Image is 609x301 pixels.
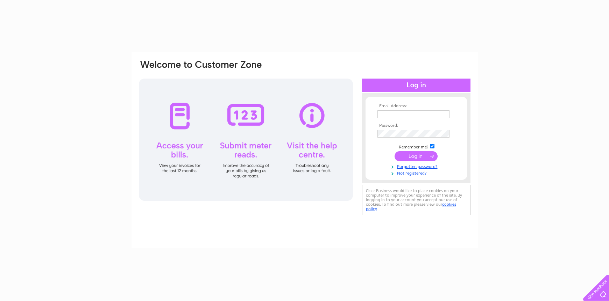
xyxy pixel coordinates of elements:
[376,123,457,128] th: Password:
[362,185,470,215] div: Clear Business would like to place cookies on your computer to improve your experience of the sit...
[376,104,457,109] th: Email Address:
[377,163,457,169] a: Forgotten password?
[376,143,457,150] td: Remember me?
[366,202,456,211] a: cookies policy
[395,151,438,161] input: Submit
[377,169,457,176] a: Not registered?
